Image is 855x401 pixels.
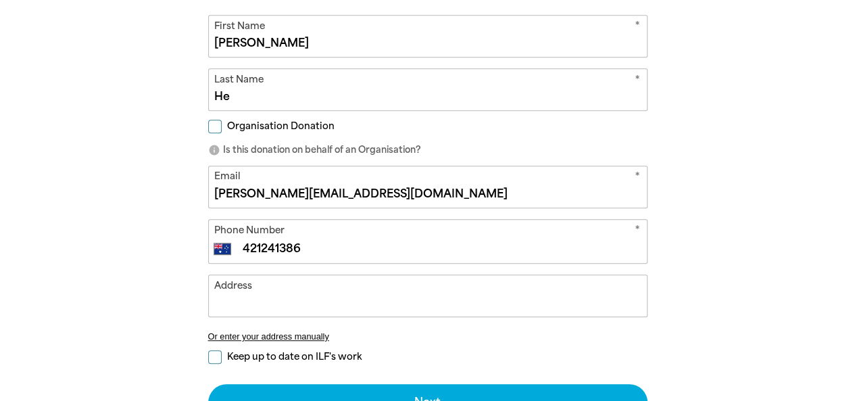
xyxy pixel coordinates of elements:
i: Required [635,223,640,240]
span: Keep up to date on ILF's work [227,350,362,363]
input: Organisation Donation [208,120,222,133]
p: Is this donation on behalf of an Organisation? [208,143,648,157]
input: Keep up to date on ILF's work [208,350,222,364]
button: Or enter your address manually [208,331,648,341]
span: Organisation Donation [227,120,335,133]
i: info [208,144,220,156]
